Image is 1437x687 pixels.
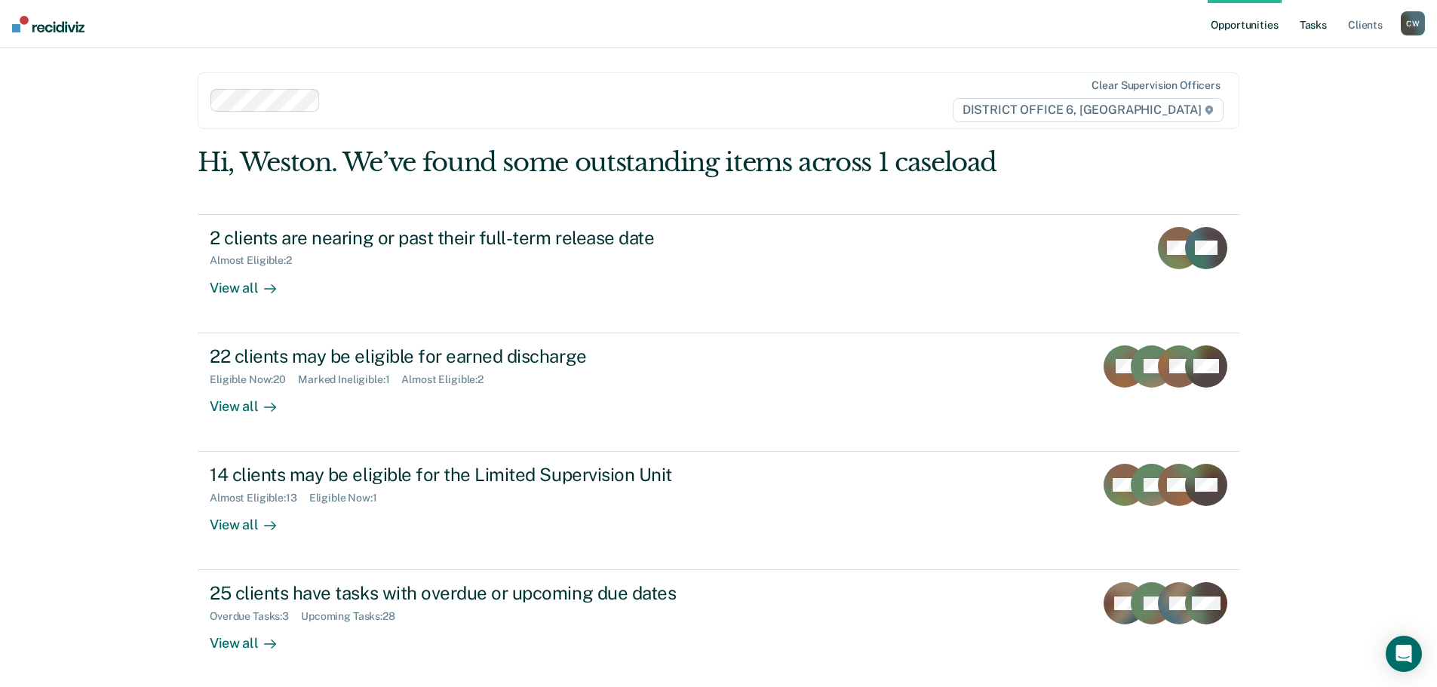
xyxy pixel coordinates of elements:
div: View all [210,385,294,415]
div: Clear supervision officers [1092,79,1220,92]
a: 2 clients are nearing or past their full-term release dateAlmost Eligible:2View all [198,214,1239,333]
div: Eligible Now : 20 [210,373,298,386]
div: Marked Ineligible : 1 [298,373,401,386]
div: Almost Eligible : 13 [210,492,309,505]
img: Recidiviz [12,16,84,32]
div: Almost Eligible : 2 [401,373,496,386]
a: 22 clients may be eligible for earned dischargeEligible Now:20Marked Ineligible:1Almost Eligible:... [198,333,1239,452]
div: Open Intercom Messenger [1386,636,1422,672]
span: DISTRICT OFFICE 6, [GEOGRAPHIC_DATA] [953,98,1224,122]
a: 14 clients may be eligible for the Limited Supervision UnitAlmost Eligible:13Eligible Now:1View all [198,452,1239,570]
div: 22 clients may be eligible for earned discharge [210,345,739,367]
div: 25 clients have tasks with overdue or upcoming due dates [210,582,739,604]
div: Upcoming Tasks : 28 [301,610,407,623]
div: View all [210,505,294,534]
div: 14 clients may be eligible for the Limited Supervision Unit [210,464,739,486]
div: Hi, Weston. We’ve found some outstanding items across 1 caseload [198,147,1031,178]
button: CW [1401,11,1425,35]
div: 2 clients are nearing or past their full-term release date [210,227,739,249]
div: View all [210,267,294,296]
div: View all [210,623,294,652]
div: Eligible Now : 1 [309,492,389,505]
div: Overdue Tasks : 3 [210,610,301,623]
div: Almost Eligible : 2 [210,254,304,267]
div: C W [1401,11,1425,35]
